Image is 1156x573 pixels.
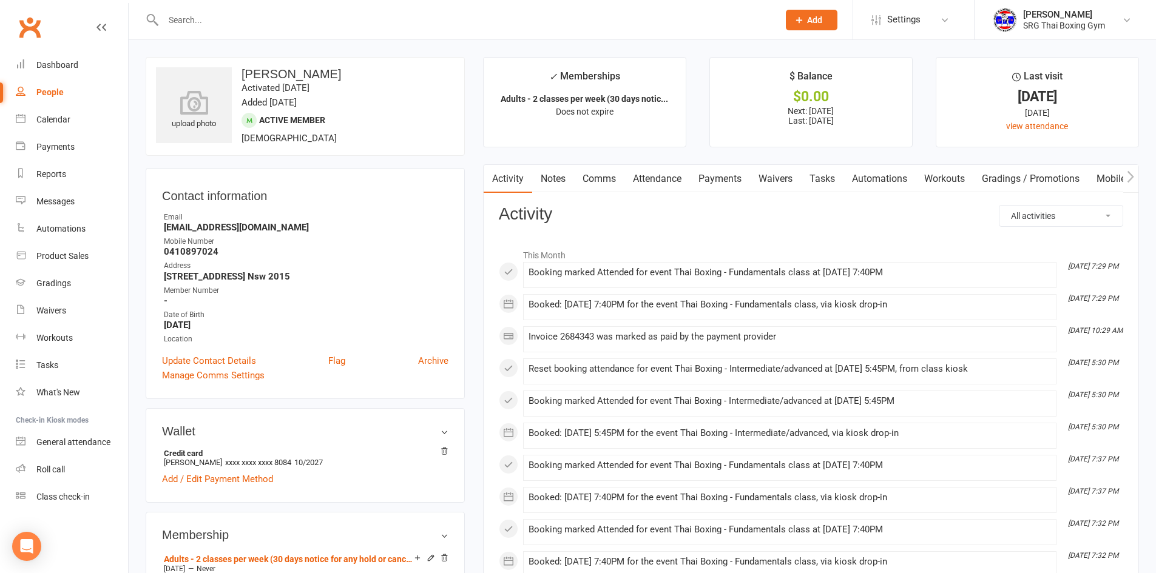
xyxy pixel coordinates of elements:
[501,94,668,104] strong: Adults - 2 classes per week (30 days notic...
[16,270,128,297] a: Gradings
[916,165,973,193] a: Workouts
[36,87,64,97] div: People
[328,354,345,368] a: Flag
[1068,487,1118,495] i: [DATE] 7:37 PM
[786,10,837,30] button: Add
[36,115,70,124] div: Calendar
[1068,358,1118,367] i: [DATE] 5:30 PM
[164,285,448,297] div: Member Number
[164,271,448,282] strong: [STREET_ADDRESS] Nsw 2015
[16,52,128,79] a: Dashboard
[16,79,128,106] a: People
[36,464,65,474] div: Roll call
[721,106,901,126] p: Next: [DATE] Last: [DATE]
[499,205,1123,224] h3: Activity
[16,456,128,483] a: Roll call
[36,360,58,370] div: Tasks
[1068,390,1118,399] i: [DATE] 5:30 PM
[242,82,309,93] time: Activated [DATE]
[36,60,78,70] div: Dashboard
[164,554,414,564] a: Adults - 2 classes per week (30 days notice for any hold or cancellation)
[887,6,921,33] span: Settings
[16,106,128,133] a: Calendar
[1012,69,1063,90] div: Last visit
[36,278,71,288] div: Gradings
[16,188,128,215] a: Messages
[16,352,128,379] a: Tasks
[1088,165,1154,193] a: Mobile App
[1068,262,1118,270] i: [DATE] 7:29 PM
[164,449,442,458] strong: Credit card
[807,15,822,25] span: Add
[36,306,66,315] div: Waivers
[1068,519,1118,528] i: [DATE] 7:32 PM
[164,212,448,223] div: Email
[843,165,916,193] a: Automations
[164,295,448,306] strong: -
[993,8,1017,32] img: thumb_image1718682644.png
[529,524,1051,535] div: Booking marked Attended for event Thai Boxing - Fundamentals class at [DATE] 7:40PM
[164,222,448,233] strong: [EMAIL_ADDRESS][DOMAIN_NAME]
[1068,455,1118,463] i: [DATE] 7:37 PM
[16,161,128,188] a: Reports
[624,165,690,193] a: Attendance
[1006,121,1068,131] a: view attendance
[225,458,291,467] span: xxxx xxxx xxxx 8084
[36,142,75,152] div: Payments
[156,90,232,130] div: upload photo
[16,483,128,511] a: Class kiosk mode
[162,472,273,486] a: Add / Edit Payment Method
[549,71,557,82] i: ✓
[1068,294,1118,303] i: [DATE] 7:29 PM
[12,532,41,561] div: Open Intercom Messenger
[164,236,448,247] div: Mobile Number
[197,565,215,573] span: Never
[529,492,1051,503] div: Booked: [DATE] 7:40PM for the event Thai Boxing - Fundamentals class, via kiosk drop-in
[789,69,833,90] div: $ Balance
[484,165,532,193] a: Activity
[1068,423,1118,431] i: [DATE] 5:30 PM
[162,528,448,541] h3: Membership
[16,297,128,324] a: Waivers
[16,429,128,456] a: General attendance kiosk mode
[549,69,620,91] div: Memberships
[36,224,86,233] div: Automations
[529,300,1051,310] div: Booked: [DATE] 7:40PM for the event Thai Boxing - Fundamentals class, via kiosk drop-in
[947,90,1127,103] div: [DATE]
[574,165,624,193] a: Comms
[162,447,448,469] li: [PERSON_NAME]
[156,67,455,81] h3: [PERSON_NAME]
[36,492,90,501] div: Class check-in
[16,215,128,243] a: Automations
[242,97,297,108] time: Added [DATE]
[1023,20,1105,31] div: SRG Thai Boxing Gym
[532,165,574,193] a: Notes
[973,165,1088,193] a: Gradings / Promotions
[162,184,448,203] h3: Contact information
[164,565,185,573] span: [DATE]
[162,354,256,368] a: Update Contact Details
[556,107,613,116] span: Does not expire
[36,387,80,397] div: What's New
[164,309,448,321] div: Date of Birth
[529,557,1051,567] div: Booked: [DATE] 7:40PM for the event Thai Boxing - Fundamentals class, via kiosk drop-in
[36,196,75,206] div: Messages
[529,396,1051,406] div: Booking marked Attended for event Thai Boxing - Intermediate/advanced at [DATE] 5:45PM
[242,133,337,144] span: [DEMOGRAPHIC_DATA]
[529,332,1051,342] div: Invoice 2684343 was marked as paid by the payment provider
[499,243,1123,262] li: This Month
[164,333,448,345] div: Location
[801,165,843,193] a: Tasks
[162,368,265,383] a: Manage Comms Settings
[15,12,45,42] a: Clubworx
[529,267,1051,278] div: Booking marked Attended for event Thai Boxing - Fundamentals class at [DATE] 7:40PM
[947,106,1127,119] div: [DATE]
[690,165,750,193] a: Payments
[16,324,128,352] a: Workouts
[36,169,66,179] div: Reports
[259,115,325,125] span: Active member
[1023,9,1105,20] div: [PERSON_NAME]
[164,320,448,330] strong: [DATE]
[294,458,323,467] span: 10/2027
[418,354,448,368] a: Archive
